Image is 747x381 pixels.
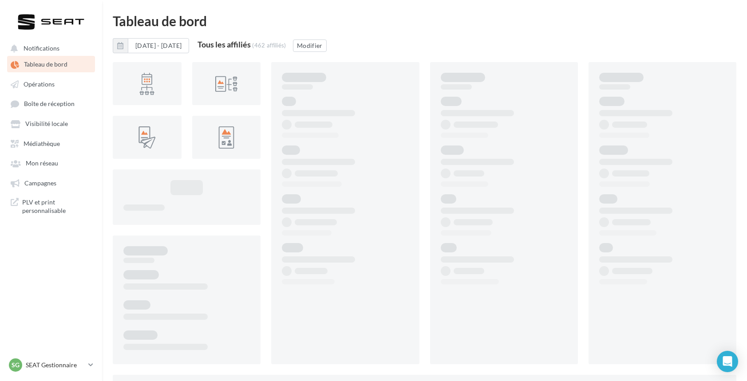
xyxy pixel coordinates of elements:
span: Notifications [24,44,59,52]
span: Visibilité locale [25,120,68,128]
div: Tous les affiliés [198,40,251,48]
button: [DATE] - [DATE] [113,38,189,53]
span: Boîte de réception [24,100,75,108]
a: PLV et print personnalisable [5,194,97,219]
a: Campagnes [5,175,97,191]
span: Médiathèque [24,140,60,147]
a: Médiathèque [5,135,97,151]
span: Campagnes [24,179,56,187]
span: Mon réseau [26,160,58,167]
a: Mon réseau [5,155,97,171]
div: (462 affiliés) [252,42,286,49]
a: SG SEAT Gestionnaire [7,357,95,373]
div: Tableau de bord [113,14,736,27]
a: Opérations [5,76,97,92]
span: SG [12,361,20,369]
span: PLV et print personnalisable [22,198,91,215]
button: [DATE] - [DATE] [128,38,189,53]
div: Open Intercom Messenger [717,351,738,372]
span: Opérations [24,80,55,88]
span: Tableau de bord [24,61,67,68]
p: SEAT Gestionnaire [26,361,85,369]
a: Tableau de bord [5,56,97,72]
button: Modifier [293,39,327,52]
a: Boîte de réception [5,95,97,112]
a: Visibilité locale [5,115,97,131]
